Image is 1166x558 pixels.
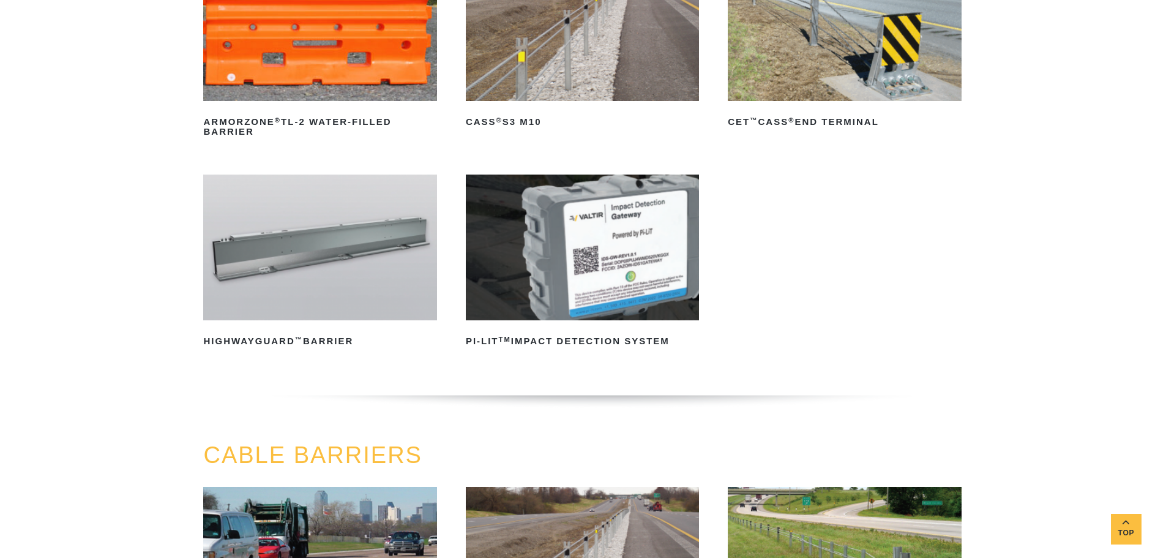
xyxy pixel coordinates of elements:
[203,442,422,468] a: CABLE BARRIERS
[1111,526,1142,540] span: Top
[203,112,436,141] h2: ArmorZone TL-2 Water-Filled Barrier
[275,116,281,124] sup: ®
[788,116,794,124] sup: ®
[728,112,961,132] h2: CET CASS End Terminal
[295,336,303,343] sup: ™
[466,331,699,351] h2: PI-LIT Impact Detection System
[496,116,503,124] sup: ®
[1111,514,1142,545] a: Top
[466,175,699,351] a: PI-LITTMImpact Detection System
[203,175,436,351] a: HighwayGuard™Barrier
[750,116,758,124] sup: ™
[203,331,436,351] h2: HighwayGuard Barrier
[499,336,511,343] sup: TM
[466,112,699,132] h2: CASS S3 M10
